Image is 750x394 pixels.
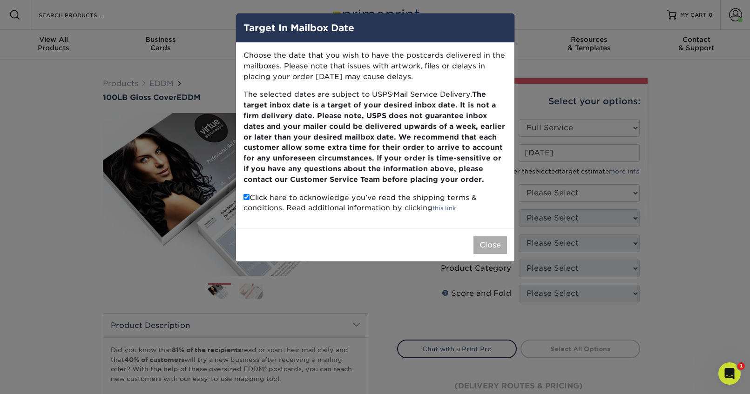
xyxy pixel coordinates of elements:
[432,205,457,212] a: this link.
[473,236,507,254] button: Close
[737,362,745,370] span: 1
[243,50,507,82] p: Choose the date that you wish to have the postcards delivered in the mailboxes. Please note that ...
[243,89,507,185] p: The selected dates are subject to USPS Mail Service Delivery.
[243,21,507,35] h4: Target In Mailbox Date
[243,193,507,214] p: Click here to acknowledge you’ve read the shipping terms & conditions. Read additional informatio...
[392,93,393,96] small: ®
[718,362,741,385] iframe: Intercom live chat
[243,90,505,183] b: The target inbox date is a target of your desired inbox date. It is not a firm delivery date. Ple...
